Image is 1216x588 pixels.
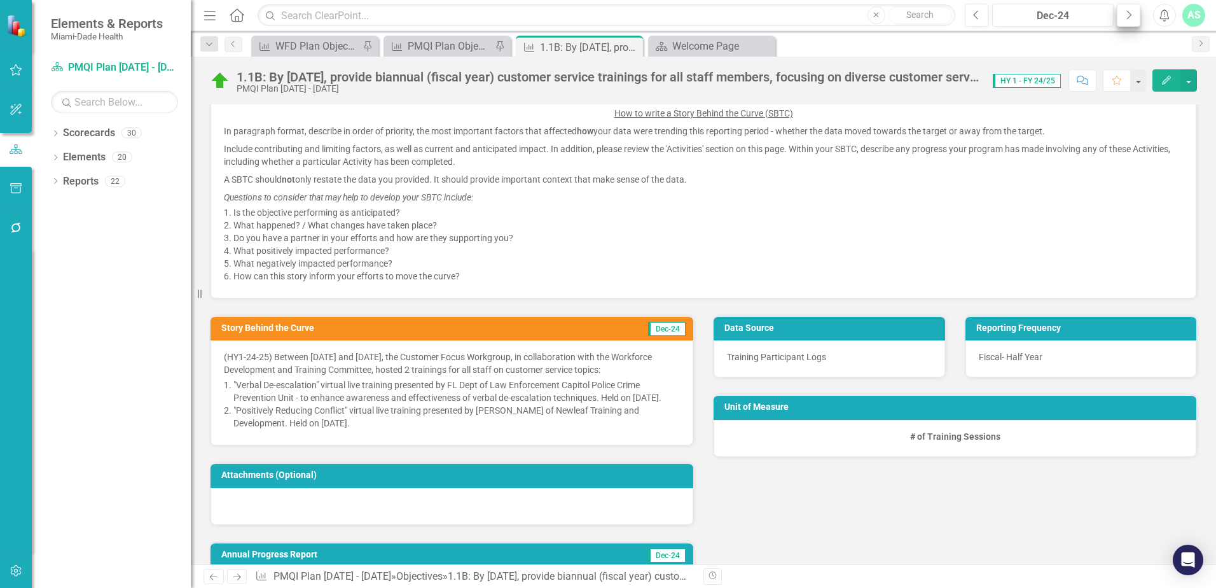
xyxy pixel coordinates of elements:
div: Welcome Page [672,38,772,54]
li: Do you have a partner in your efforts and how are they supporting you? [233,232,1183,244]
div: 1.1B: By [DATE], provide biannual (fiscal year) customer service trainings for all staff members,... [540,39,640,55]
h3: Unit of Measure [724,402,1190,412]
div: » » [255,570,694,584]
a: Elements [63,150,106,165]
div: 20 [112,152,132,163]
h3: Reporting Frequency [976,323,1191,333]
a: Reports [63,174,99,189]
a: PMQI Plan [DATE] - [DATE] [273,570,391,582]
img: ClearPoint Strategy [6,15,29,37]
strong: how [577,126,593,136]
li: How can this story inform your efforts to move the curve? [233,270,1183,283]
span: Elements & Reports [51,16,163,31]
button: Search [888,6,952,24]
a: PMQI Plan [DATE] - [DATE] [51,60,178,75]
div: 1.1B: By [DATE], provide biannual (fiscal year) customer service trainings for all staff members,... [237,70,980,84]
button: Dec-24 [992,4,1114,27]
div: PMQI Plan Objective Report - 6/25 [408,38,492,54]
small: Miami-Dade Health [51,31,163,41]
div: Fiscal- Half Year [965,340,1197,377]
span: Dec-24 [648,549,686,563]
p: Include contributing and limiting factors, as well as current and anticipated impact. In addition... [224,140,1183,171]
div: Dec-24 [997,8,1109,24]
span: Training Participant Logs [727,352,826,362]
p: (HY1-24-25) Between [DATE] and [DATE], the Customer Focus Workgroup, in collaboration with the Wo... [224,351,680,376]
a: Welcome Page [651,38,772,54]
input: Search Below... [51,91,178,113]
a: Objectives [396,570,443,582]
li: What positively impacted performance? [233,244,1183,257]
input: Search ClearPoint... [258,4,955,27]
span: HY 1 - FY 24/25 [993,74,1061,88]
span: Dec-24 [648,322,686,336]
span: Search [906,10,934,20]
div: 22 [105,176,125,186]
li: "Positively Reducing Conflict" virtual live training presented by [PERSON_NAME] of Newleaf Traini... [233,404,680,430]
h3: Story Behind the Curve [221,323,549,333]
li: What happened? / What changes have taken place? [233,219,1183,232]
span: How to write a Story Behind the Curve (SBTC) [614,108,793,118]
p: In paragraph format, describe in order of priority, the most important factors that affected your... [224,122,1183,140]
div: Open Intercom Messenger [1173,545,1203,575]
img: On Track [210,71,230,91]
a: Scorecards [63,126,115,141]
a: PMQI Plan Objective Report - 6/25 [387,38,492,54]
p: A SBTC should only restate the data you provided. It should provide important context that make s... [224,171,1183,188]
button: AS [1182,4,1205,27]
em: Questions to consider that may help to develop your SBTC include: [224,192,473,202]
strong: # of Training Sessions [910,431,1000,442]
div: 30 [121,128,142,139]
strong: not [282,174,295,185]
div: PMQI Plan [DATE] - [DATE] [237,84,980,94]
a: WFD Plan Objective Report - 6/25 [254,38,359,54]
div: WFD Plan Objective Report - 6/25 [275,38,359,54]
li: "Verbal De-escalation" virtual live training presented by FL Dept of Law Enforcement Capitol Poli... [233,379,680,404]
li: Is the objective performing as anticipated? [233,206,1183,219]
h3: Data Source [724,323,939,333]
h3: Attachments (Optional) [221,470,687,480]
li: What negatively impacted performance? [233,257,1183,270]
h3: Annual Progress Report [221,550,553,559]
